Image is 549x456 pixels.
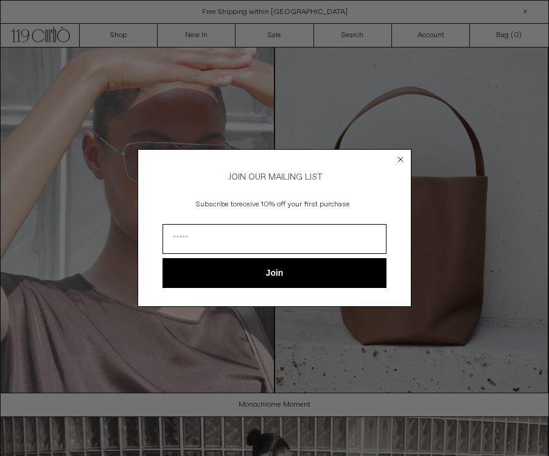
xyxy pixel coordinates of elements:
span: Subscribe to [196,200,237,209]
span: receive 10% off your first purchase [237,200,350,209]
input: Email [163,224,386,254]
button: Close dialog [394,153,407,166]
button: Join [163,258,386,288]
span: JOIN OUR MAILING LIST [226,172,323,183]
